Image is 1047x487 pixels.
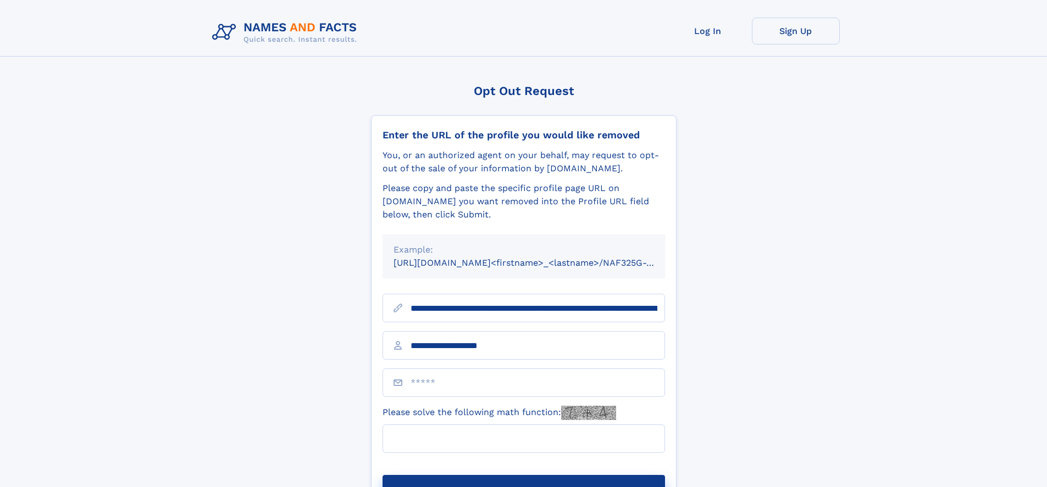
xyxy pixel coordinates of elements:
[208,18,366,47] img: Logo Names and Facts
[394,258,686,268] small: [URL][DOMAIN_NAME]<firstname>_<lastname>/NAF325G-xxxxxxxx
[383,149,665,175] div: You, or an authorized agent on your behalf, may request to opt-out of the sale of your informatio...
[394,243,654,256] div: Example:
[383,182,665,221] div: Please copy and paste the specific profile page URL on [DOMAIN_NAME] you want removed into the Pr...
[383,406,616,420] label: Please solve the following math function:
[664,18,752,44] a: Log In
[383,129,665,141] div: Enter the URL of the profile you would like removed
[371,84,677,98] div: Opt Out Request
[752,18,840,44] a: Sign Up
